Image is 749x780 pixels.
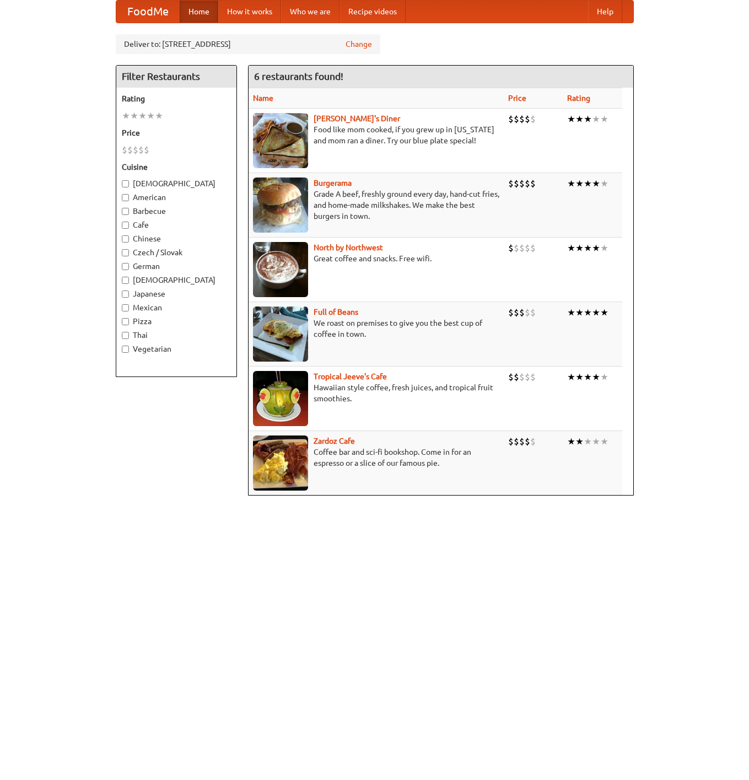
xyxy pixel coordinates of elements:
[530,435,536,448] li: $
[314,308,358,316] a: Full of Beans
[180,1,218,23] a: Home
[600,371,608,383] li: ★
[253,113,308,168] img: sallys.jpg
[122,162,231,173] h5: Cuisine
[122,318,129,325] input: Pizza
[508,113,514,125] li: $
[514,306,519,319] li: $
[514,371,519,383] li: $
[567,94,590,103] a: Rating
[575,177,584,190] li: ★
[592,242,600,254] li: ★
[122,110,130,122] li: ★
[530,177,536,190] li: $
[340,1,406,23] a: Recipe videos
[346,39,372,50] a: Change
[253,371,308,426] img: jeeves.jpg
[514,113,519,125] li: $
[122,194,129,201] input: American
[138,110,147,122] li: ★
[122,261,231,272] label: German
[575,371,584,383] li: ★
[600,242,608,254] li: ★
[116,34,380,54] div: Deliver to: [STREET_ADDRESS]
[508,177,514,190] li: $
[519,113,525,125] li: $
[584,177,592,190] li: ★
[122,206,231,217] label: Barbecue
[584,113,592,125] li: ★
[530,371,536,383] li: $
[600,306,608,319] li: ★
[575,242,584,254] li: ★
[253,435,308,491] img: zardoz.jpg
[567,306,575,319] li: ★
[253,189,499,222] p: Grade A beef, freshly ground every day, hand-cut fries, and home-made milkshakes. We make the bes...
[567,113,575,125] li: ★
[218,1,281,23] a: How it works
[122,235,129,243] input: Chinese
[122,127,231,138] h5: Price
[253,242,308,297] img: north.jpg
[588,1,622,23] a: Help
[530,242,536,254] li: $
[122,288,231,299] label: Japanese
[592,113,600,125] li: ★
[519,177,525,190] li: $
[567,177,575,190] li: ★
[525,435,530,448] li: $
[508,242,514,254] li: $
[600,177,608,190] li: ★
[122,346,129,353] input: Vegetarian
[122,263,129,270] input: German
[138,144,144,156] li: $
[508,94,526,103] a: Price
[530,113,536,125] li: $
[514,177,519,190] li: $
[314,243,383,252] a: North by Northwest
[514,435,519,448] li: $
[122,247,231,258] label: Czech / Slovak
[514,242,519,254] li: $
[122,222,129,229] input: Cafe
[508,435,514,448] li: $
[314,114,400,123] a: [PERSON_NAME]'s Diner
[314,179,352,187] b: Burgerama
[155,110,163,122] li: ★
[253,318,499,340] p: We roast on premises to give you the best cup of coffee in town.
[122,233,231,244] label: Chinese
[314,437,355,445] a: Zardoz Cafe
[253,253,499,264] p: Great coffee and snacks. Free wifi.
[530,306,536,319] li: $
[584,435,592,448] li: ★
[314,372,387,381] a: Tropical Jeeve's Cafe
[525,177,530,190] li: $
[519,306,525,319] li: $
[600,435,608,448] li: ★
[122,178,231,189] label: [DEMOGRAPHIC_DATA]
[122,277,129,284] input: [DEMOGRAPHIC_DATA]
[525,242,530,254] li: $
[600,113,608,125] li: ★
[567,435,575,448] li: ★
[525,113,530,125] li: $
[592,306,600,319] li: ★
[122,291,129,298] input: Japanese
[592,371,600,383] li: ★
[253,124,499,146] p: Food like mom cooked, if you grew up in [US_STATE] and mom ran a diner. Try our blue plate special!
[116,1,180,23] a: FoodMe
[122,192,231,203] label: American
[144,144,149,156] li: $
[122,330,231,341] label: Thai
[508,306,514,319] li: $
[122,316,231,327] label: Pizza
[508,371,514,383] li: $
[127,144,133,156] li: $
[133,144,138,156] li: $
[525,306,530,319] li: $
[519,371,525,383] li: $
[122,180,129,187] input: [DEMOGRAPHIC_DATA]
